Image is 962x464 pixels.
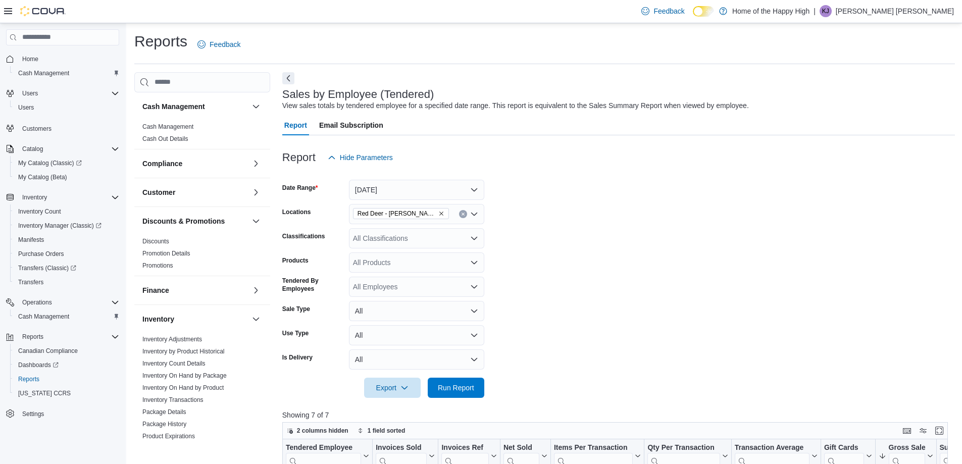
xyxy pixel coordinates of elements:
[647,443,720,453] div: Qty Per Transaction
[18,250,64,258] span: Purchase Orders
[693,6,714,17] input: Dark Mode
[282,256,309,265] label: Products
[282,410,955,420] p: Showing 7 of 7
[438,211,444,217] button: Remove Red Deer - Bower Place - Fire & Flower from selection in this group
[142,216,248,226] button: Discounts & Promotions
[142,101,205,112] h3: Cash Management
[917,425,929,437] button: Display options
[2,406,123,421] button: Settings
[14,157,86,169] a: My Catalog (Classic)
[282,100,749,111] div: View sales totals by tendered employee for a specified date range. This report is equivalent to t...
[134,235,270,276] div: Discounts & Promotions
[142,101,248,112] button: Cash Management
[18,296,56,308] button: Operations
[353,208,449,219] span: Red Deer - Bower Place - Fire & Flower
[14,248,68,260] a: Purchase Orders
[22,193,47,201] span: Inventory
[18,123,56,135] a: Customers
[358,209,436,219] span: Red Deer - [PERSON_NAME] Place - Fire & Flower
[134,31,187,51] h1: Reports
[14,67,119,79] span: Cash Management
[470,283,478,291] button: Open list of options
[142,262,173,270] span: Promotions
[14,248,119,260] span: Purchase Orders
[10,204,123,219] button: Inventory Count
[2,121,123,135] button: Customers
[824,443,864,453] div: Gift Cards
[18,361,59,369] span: Dashboards
[438,383,474,393] span: Run Report
[282,329,309,337] label: Use Type
[10,233,123,247] button: Manifests
[370,378,415,398] span: Export
[18,173,67,181] span: My Catalog (Beta)
[14,67,73,79] a: Cash Management
[353,425,410,437] button: 1 field sorted
[10,100,123,115] button: Users
[193,34,244,55] a: Feedback
[22,410,44,418] span: Settings
[286,443,361,453] div: Tendered Employee
[836,5,954,17] p: [PERSON_NAME] [PERSON_NAME]
[142,433,195,440] a: Product Expirations
[10,66,123,80] button: Cash Management
[18,191,51,203] button: Inventory
[14,276,119,288] span: Transfers
[2,295,123,310] button: Operations
[142,347,225,355] span: Inventory by Product Historical
[820,5,832,17] div: Kennedy Jones
[18,264,76,272] span: Transfers (Classic)
[18,313,69,321] span: Cash Management
[14,276,47,288] a: Transfers
[14,234,119,246] span: Manifests
[14,311,119,323] span: Cash Management
[22,298,52,306] span: Operations
[18,347,78,355] span: Canadian Compliance
[142,432,195,440] span: Product Expirations
[653,6,684,16] span: Feedback
[282,184,318,192] label: Date Range
[282,305,310,313] label: Sale Type
[10,170,123,184] button: My Catalog (Beta)
[441,443,488,453] div: Invoices Ref
[349,180,484,200] button: [DATE]
[297,427,348,435] span: 2 columns hidden
[18,296,119,308] span: Operations
[319,115,383,135] span: Email Subscription
[142,359,206,368] span: Inventory Count Details
[14,359,119,371] span: Dashboards
[349,301,484,321] button: All
[14,311,73,323] a: Cash Management
[142,384,224,391] a: Inventory On Hand by Product
[14,387,119,399] span: Washington CCRS
[814,5,816,17] p: |
[282,72,294,84] button: Next
[14,157,119,169] span: My Catalog (Classic)
[142,159,182,169] h3: Compliance
[142,408,186,416] a: Package Details
[14,345,119,357] span: Canadian Compliance
[18,159,82,167] span: My Catalog (Classic)
[554,443,633,453] div: Items Per Transaction
[18,122,119,134] span: Customers
[20,6,66,16] img: Cova
[14,101,38,114] a: Users
[10,344,123,358] button: Canadian Compliance
[22,89,38,97] span: Users
[14,359,63,371] a: Dashboards
[142,285,248,295] button: Finance
[142,360,206,367] a: Inventory Count Details
[134,121,270,149] div: Cash Management
[14,345,82,357] a: Canadian Compliance
[142,187,175,197] h3: Customer
[210,39,240,49] span: Feedback
[470,259,478,267] button: Open list of options
[142,238,169,245] a: Discounts
[349,325,484,345] button: All
[340,152,393,163] span: Hide Parameters
[6,47,119,447] nav: Complex example
[18,375,39,383] span: Reports
[142,135,188,142] a: Cash Out Details
[284,115,307,135] span: Report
